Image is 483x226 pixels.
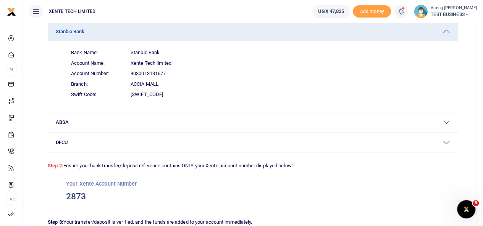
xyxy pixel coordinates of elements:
button: Stanbic Bank [48,21,458,41]
iframe: Intercom live chat [457,200,475,218]
li: Ac [6,193,16,205]
span: Swift Code: [71,91,124,98]
li: Toup your wallet [353,5,391,18]
span: Accia Mall [131,80,158,88]
span: 9030013131677 [131,70,166,77]
strong: Step 3: [48,219,63,225]
span: UGX 47,825 [318,8,344,15]
li: Wallet ballance [309,5,353,18]
a: UGX 47,825 [312,5,350,18]
span: Bank Name: [71,49,124,56]
span: Branch: [71,80,124,88]
small: Aceng [PERSON_NAME] [431,5,477,11]
span: Xente Tech limited [131,59,171,67]
a: profile-user Aceng [PERSON_NAME] TEST BUSINESS [414,5,477,18]
span: Add money [353,5,391,18]
img: logo-small [7,7,16,16]
span: Stanbic Bank [131,49,160,56]
small: Your Xente Account Number [66,181,137,187]
a: logo-small logo-large logo-large [7,8,16,14]
span: TEST BUSINESS [431,11,477,18]
button: ABSA [48,112,458,132]
strong: Step 2: [48,163,63,168]
img: profile-user [414,5,428,18]
a: Add money [353,8,391,14]
li: M [6,63,16,75]
span: Account Number: [71,70,124,77]
h3: 2873 [66,191,440,202]
p: Ensure your bank transfer/deposit reference contains ONLY your Xente account number displayed below: [48,159,458,170]
span: [SWIFT_CODE] [131,91,163,98]
span: XENTE TECH LIMITED [46,8,99,15]
span: Account Name: [71,59,124,67]
span: 3 [473,200,479,206]
button: DFCU [48,133,458,152]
